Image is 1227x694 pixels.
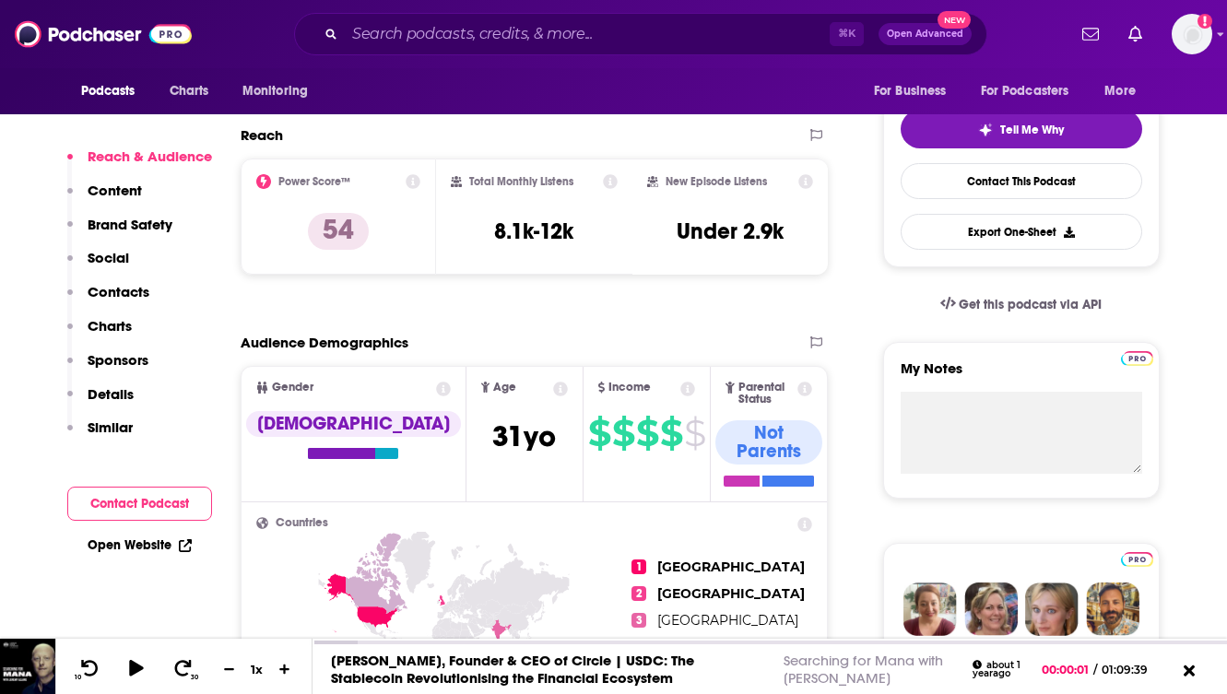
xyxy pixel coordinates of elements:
[978,123,993,137] img: tell me why sparkle
[241,334,408,351] h2: Audience Demographics
[67,487,212,521] button: Contact Podcast
[492,418,556,454] span: 31 yo
[830,22,864,46] span: ⌘ K
[631,559,646,574] span: 1
[272,382,313,394] span: Gender
[67,351,148,385] button: Sponsors
[88,385,134,403] p: Details
[1121,552,1153,567] img: Podchaser Pro
[308,213,369,250] p: 54
[612,418,634,448] span: $
[1075,18,1106,50] a: Show notifications dropdown
[861,74,970,109] button: open menu
[1097,663,1166,676] span: 01:09:39
[666,175,767,188] h2: New Episode Listens
[981,78,1069,104] span: For Podcasters
[167,658,202,681] button: 30
[1025,582,1079,636] img: Jules Profile
[684,418,705,448] span: $
[1091,74,1159,109] button: open menu
[677,218,784,245] h3: Under 2.9k
[67,216,172,250] button: Brand Safety
[67,317,132,351] button: Charts
[88,283,149,300] p: Contacts
[71,658,106,681] button: 10
[75,674,81,681] span: 10
[170,78,209,104] span: Charts
[494,218,573,245] h3: 8.1k-12k
[1172,14,1212,54] span: Logged in as HughE
[15,17,192,52] img: Podchaser - Follow, Share and Rate Podcasts
[331,652,694,687] a: [PERSON_NAME], Founder & CEO of Circle | USDC: The Stablecoin Revolutionising the Financial Ecosy...
[345,19,830,49] input: Search podcasts, credits, & more...
[973,660,1027,679] div: about 1 year ago
[158,74,220,109] a: Charts
[1093,663,1097,676] span: /
[588,418,610,448] span: $
[88,147,212,165] p: Reach & Audience
[1121,351,1153,366] img: Podchaser Pro
[88,182,142,199] p: Content
[242,662,273,676] div: 1 x
[294,13,987,55] div: Search podcasts, credits, & more...
[67,418,133,453] button: Similar
[81,78,136,104] span: Podcasts
[879,23,972,45] button: Open AdvancedNew
[588,418,705,448] a: $$$$$
[191,674,198,681] span: 30
[1104,78,1136,104] span: More
[938,11,971,29] span: New
[241,126,283,144] h2: Reach
[887,29,963,39] span: Open Advanced
[230,74,332,109] button: open menu
[964,582,1018,636] img: Barbara Profile
[631,586,646,601] span: 2
[903,582,957,636] img: Sydney Profile
[68,74,159,109] button: open menu
[1198,14,1212,29] svg: Add a profile image
[246,411,461,437] div: [DEMOGRAPHIC_DATA]
[67,182,142,216] button: Content
[926,282,1117,327] a: Get this podcast via API
[636,418,658,448] span: $
[959,297,1102,312] span: Get this podcast via API
[88,317,132,335] p: Charts
[657,559,805,575] a: [GEOGRAPHIC_DATA]
[67,249,129,283] button: Social
[67,147,212,182] button: Reach & Audience
[660,418,682,448] span: $
[242,78,308,104] span: Monitoring
[1172,14,1212,54] button: Show profile menu
[1172,14,1212,54] img: User Profile
[901,163,1142,199] a: Contact This Podcast
[88,216,172,233] p: Brand Safety
[631,613,646,628] span: 3
[469,175,573,188] h2: Total Monthly Listens
[278,175,350,188] h2: Power Score™
[1000,123,1064,137] span: Tell Me Why
[784,652,943,687] a: Searching for Mana with [PERSON_NAME]
[88,418,133,436] p: Similar
[67,283,149,317] button: Contacts
[88,249,129,266] p: Social
[657,612,798,629] a: [GEOGRAPHIC_DATA]
[1121,549,1153,567] a: Pro website
[874,78,947,104] span: For Business
[715,420,822,487] a: Not Parents
[1042,663,1093,676] span: 00:00:01
[969,74,1096,109] button: open menu
[901,214,1142,250] button: Export One-Sheet
[492,429,556,452] a: 31yo
[67,385,134,419] button: Details
[1121,348,1153,366] a: Pro website
[657,585,805,602] a: [GEOGRAPHIC_DATA]
[901,110,1142,148] button: tell me why sparkleTell Me Why
[1121,18,1150,50] a: Show notifications dropdown
[246,411,461,459] a: [DEMOGRAPHIC_DATA]
[715,420,822,465] div: Not Parents
[88,351,148,369] p: Sponsors
[738,382,795,406] span: Parental Status
[901,359,1142,392] label: My Notes
[88,537,192,553] a: Open Website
